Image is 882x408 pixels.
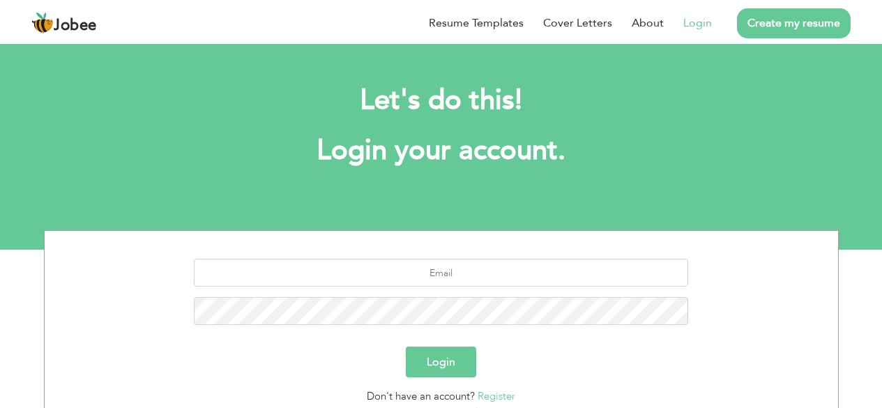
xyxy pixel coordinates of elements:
[65,82,818,119] h2: Let's do this!
[31,12,97,34] a: Jobee
[54,18,97,33] span: Jobee
[683,15,712,31] a: Login
[367,389,475,403] span: Don't have an account?
[478,389,515,403] a: Register
[406,347,476,377] button: Login
[632,15,664,31] a: About
[65,133,818,169] h1: Login your account.
[737,8,851,38] a: Create my resume
[194,259,688,287] input: Email
[31,12,54,34] img: jobee.io
[543,15,612,31] a: Cover Letters
[429,15,524,31] a: Resume Templates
